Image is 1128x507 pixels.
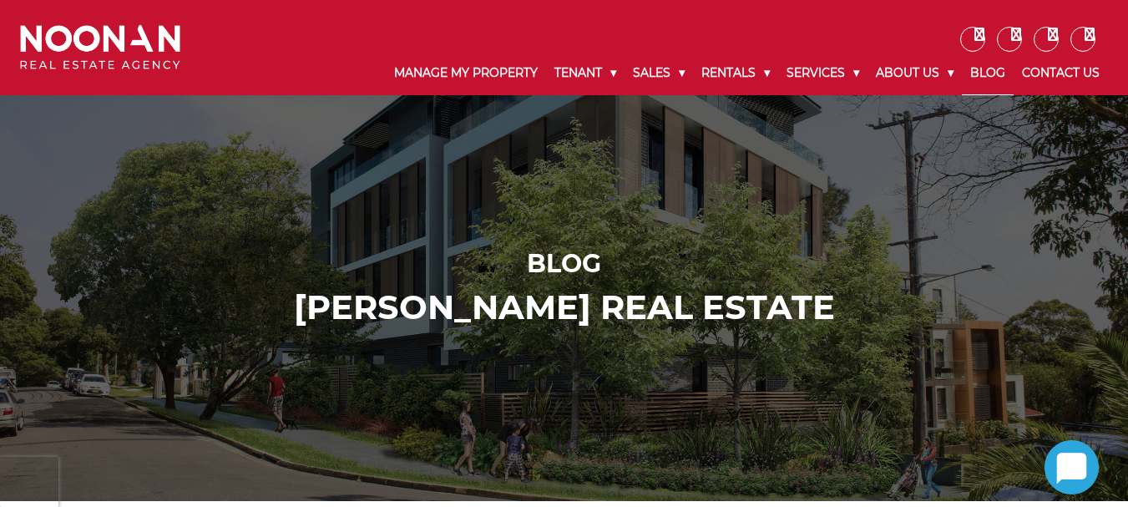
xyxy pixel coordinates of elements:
[386,52,546,94] a: Manage My Property
[962,52,1014,95] a: Blog
[778,52,867,94] a: Services
[24,249,1104,279] h1: Blog
[693,52,778,94] a: Rentals
[1014,52,1108,94] a: Contact Us
[867,52,962,94] a: About Us
[546,52,625,94] a: Tenant
[20,25,180,69] img: Noonan Real Estate Agency
[625,52,693,94] a: Sales
[24,287,1104,327] h2: [PERSON_NAME] ReaL Estate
